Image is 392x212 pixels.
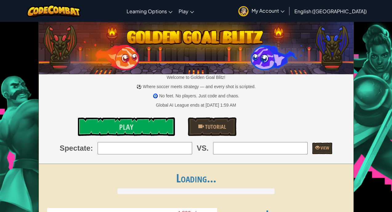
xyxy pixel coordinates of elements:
span: VS. [197,143,209,153]
span: Play [179,8,188,14]
a: Play [176,3,197,19]
span: View [320,145,329,151]
p: ⚽ Where soccer meets strategy — and every shot is scripted. [39,84,354,90]
p: 🧿 No feet. No players. Just code and chaos. [39,93,354,99]
a: My Account [235,1,288,21]
img: Golden Goal [39,19,354,74]
span: Tutorial [204,123,226,131]
p: Welcome to Golden Goal Blitz! [39,74,354,80]
h1: Loading... [39,172,354,185]
span: : [91,143,93,153]
a: English ([GEOGRAPHIC_DATA]) [291,3,370,19]
img: avatar [238,6,249,16]
a: Tutorial [188,117,236,136]
a: Learning Options [123,3,176,19]
span: Spectate [60,143,91,153]
span: Play [119,122,133,132]
span: English ([GEOGRAPHIC_DATA]) [294,8,367,14]
img: CodeCombat logo [27,5,81,17]
span: Learning Options [127,8,167,14]
span: My Account [252,7,285,14]
div: Global AI League ends at [DATE] 1:59 AM [156,102,236,108]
